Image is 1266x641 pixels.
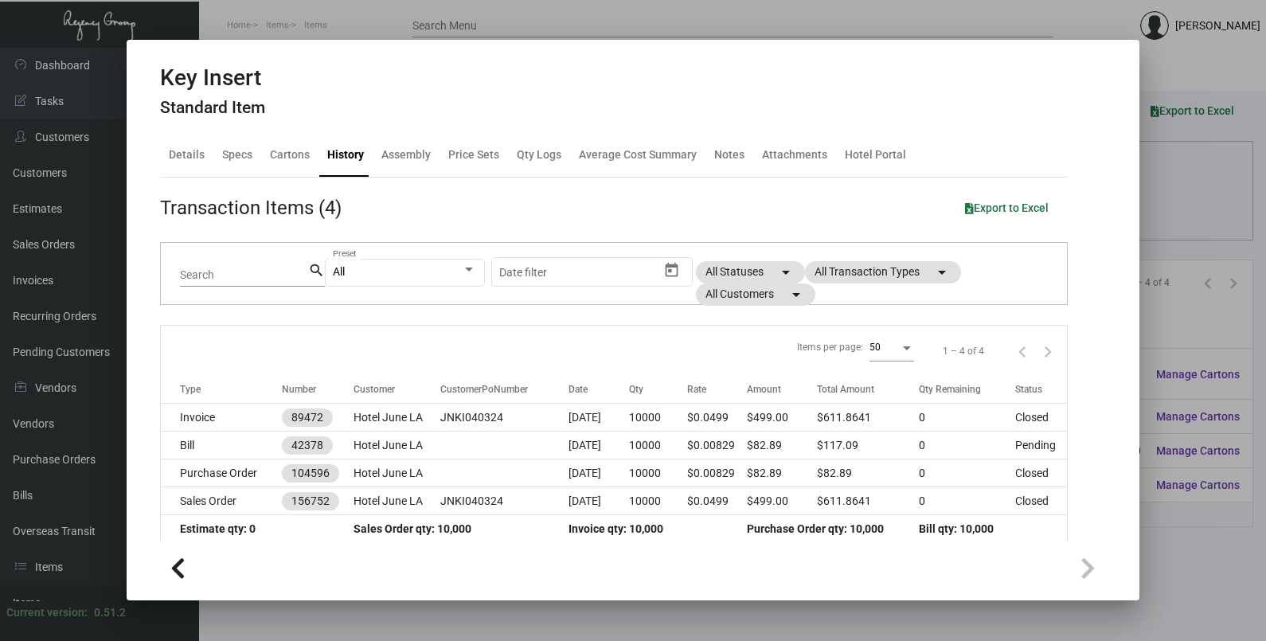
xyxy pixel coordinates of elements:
div: Qty Remaining [919,382,1014,397]
td: Bill [161,432,282,459]
td: Hotel June LA [354,459,440,487]
h4: Standard Item [160,98,265,118]
div: CustomerPoNumber [440,382,569,397]
td: $82.89 [747,432,816,459]
div: Number [282,382,316,397]
mat-icon: arrow_drop_down [932,263,951,282]
div: CustomerPoNumber [440,382,528,397]
div: Qty Remaining [919,382,981,397]
div: Date [569,382,629,397]
div: Total Amount [817,382,920,397]
div: Specs [222,147,252,163]
td: $499.00 [747,487,816,515]
div: Current version: [6,604,88,621]
div: Price Sets [448,147,499,163]
button: Open calendar [658,257,684,283]
span: Export to Excel [965,201,1049,214]
button: Next page [1035,338,1061,364]
td: Closed [1015,459,1067,487]
div: Status [1015,382,1042,397]
td: 0 [919,432,1014,459]
div: Amount [747,382,816,397]
input: Start date [499,266,549,279]
td: $611.8641 [817,404,920,432]
td: [DATE] [569,432,629,459]
div: Amount [747,382,781,397]
mat-chip: 89472 [282,408,333,427]
td: 10000 [629,404,687,432]
td: [DATE] [569,404,629,432]
div: 1 – 4 of 4 [943,344,984,358]
div: Hotel Portal [845,147,906,163]
div: Qty Logs [517,147,561,163]
td: Sales Order [161,487,282,515]
div: 0.51.2 [94,604,126,621]
td: $0.00829 [687,432,747,459]
div: Attachments [762,147,827,163]
h2: Key Insert [160,64,265,92]
div: Assembly [381,147,431,163]
td: Closed [1015,404,1067,432]
td: Hotel June LA [354,487,440,515]
input: End date [562,266,639,279]
td: 10000 [629,487,687,515]
button: Export to Excel [952,193,1061,222]
td: $0.00829 [687,459,747,487]
div: Notes [714,147,744,163]
mat-chip: 42378 [282,436,333,455]
div: Total Amount [817,382,874,397]
td: $499.00 [747,404,816,432]
div: Status [1015,382,1067,397]
span: Bill qty: 10,000 [919,522,994,535]
mat-chip: All Transaction Types [805,261,961,283]
mat-chip: All Customers [696,283,815,306]
div: Average Cost Summary [579,147,697,163]
span: All [333,265,345,278]
td: Hotel June LA [354,404,440,432]
td: $611.8641 [817,487,920,515]
td: 0 [919,487,1014,515]
div: Transaction Items (4) [160,193,342,222]
div: History [327,147,364,163]
div: Rate [687,382,706,397]
div: Cartons [270,147,310,163]
td: $82.89 [817,459,920,487]
td: $0.0499 [687,404,747,432]
td: $117.09 [817,432,920,459]
td: 0 [919,459,1014,487]
td: $0.0499 [687,487,747,515]
span: Purchase Order qty: 10,000 [747,522,884,535]
td: Purchase Order [161,459,282,487]
td: JNKI040324 [440,487,569,515]
div: Customer [354,382,395,397]
td: 0 [919,404,1014,432]
td: 10000 [629,459,687,487]
td: Pending [1015,432,1067,459]
div: Customer [354,382,440,397]
mat-icon: arrow_drop_down [776,263,795,282]
mat-select: Items per page: [869,341,914,354]
span: Sales Order qty: 10,000 [354,522,471,535]
div: Number [282,382,354,397]
td: [DATE] [569,459,629,487]
mat-chip: 156752 [282,492,339,510]
span: Invoice qty: 10,000 [569,522,663,535]
td: $82.89 [747,459,816,487]
td: JNKI040324 [440,404,569,432]
td: Closed [1015,487,1067,515]
div: Qty [629,382,643,397]
mat-icon: arrow_drop_down [787,285,806,304]
mat-icon: search [308,261,325,280]
mat-chip: 104596 [282,464,339,483]
div: Details [169,147,205,163]
div: Type [180,382,282,397]
span: Estimate qty: 0 [180,522,256,535]
div: Items per page: [797,340,863,354]
td: 10000 [629,432,687,459]
td: Hotel June LA [354,432,440,459]
mat-chip: All Statuses [696,261,805,283]
div: Type [180,382,201,397]
div: Qty [629,382,687,397]
button: Previous page [1010,338,1035,364]
td: [DATE] [569,487,629,515]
